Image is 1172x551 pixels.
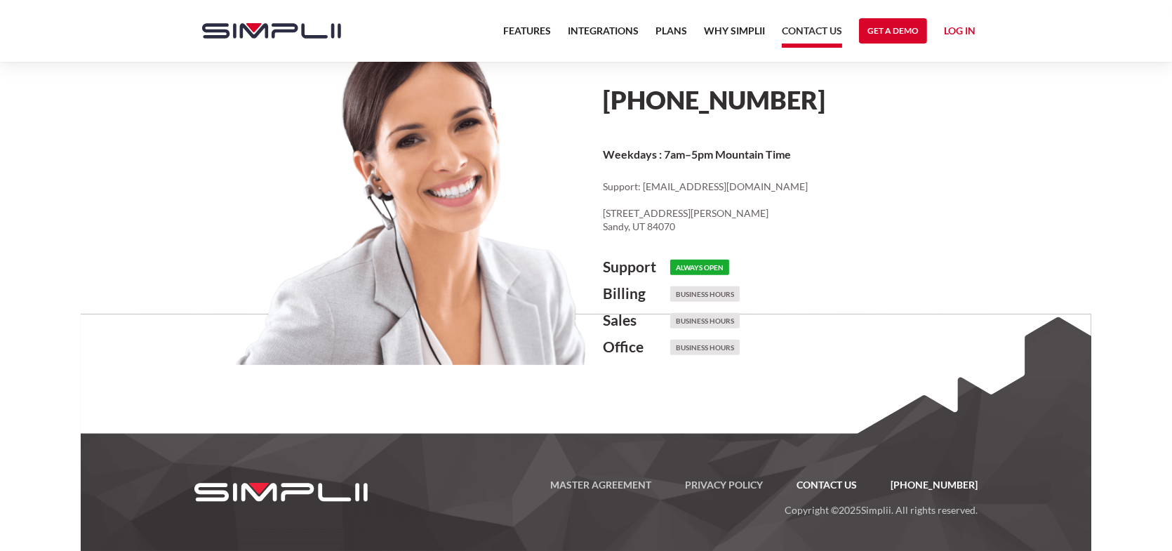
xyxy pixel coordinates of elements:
a: Privacy Policy [668,477,780,493]
h6: Business Hours [670,340,740,355]
a: Contact US [782,22,842,48]
p: Support: [EMAIL_ADDRESS][DOMAIN_NAME] ‍ [STREET_ADDRESS][PERSON_NAME] Sandy, UT 84070 [603,180,984,234]
h6: Business Hours [670,286,740,302]
h4: Office [603,338,670,355]
h4: Sales [603,312,670,328]
h6: Business Hours [670,313,740,328]
a: Why Simplii [704,22,765,48]
a: Plans [655,22,687,48]
a: Get a Demo [859,18,927,44]
a: Contact US [780,477,874,493]
h6: Always Open [670,260,729,275]
a: Master Agreement [533,477,668,493]
h4: Support [603,258,670,275]
a: [PHONE_NUMBER] [874,477,978,493]
a: Integrations [568,22,639,48]
strong: Weekdays : 7am–5pm Mountain Time [603,147,791,161]
a: Log in [944,22,975,44]
a: [PHONE_NUMBER] [603,84,825,115]
h4: Billing [603,285,670,302]
p: Copyright © Simplii. All rights reserved. [394,493,978,519]
span: 2025 [839,504,861,516]
img: Simplii [202,23,341,39]
a: Features [503,22,551,48]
